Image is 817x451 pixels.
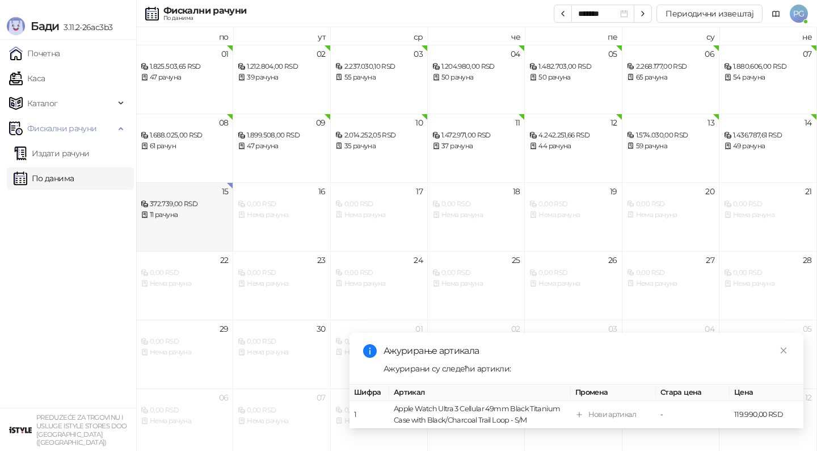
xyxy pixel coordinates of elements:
[719,251,816,320] td: 2025-09-28
[529,61,617,72] div: 1.482.703,00 RSD
[349,401,389,429] td: 1
[627,61,714,72] div: 2.268.177,00 RSD
[363,344,377,358] span: info-circle
[719,27,816,45] th: не
[335,336,423,347] div: 0,00 RSD
[656,385,730,401] th: Стара цена
[529,130,617,141] div: 4.242.251,66 RSD
[220,325,229,333] div: 29
[529,141,617,152] div: 44 рачуна
[432,130,520,141] div: 1.472.971,00 RSD
[428,182,525,251] td: 2025-09-18
[622,320,719,389] td: 2025-10-04
[777,344,790,357] a: Close
[608,50,617,58] div: 05
[141,347,228,358] div: Нема рачуна
[724,210,811,220] div: Нема рачуна
[238,336,325,347] div: 0,00 RSD
[238,72,325,83] div: 39 рачуна
[627,278,714,289] div: Нема рачуна
[136,114,233,182] td: 2025-09-08
[428,45,525,114] td: 2025-09-04
[719,114,816,182] td: 2025-09-14
[627,130,714,141] div: 1.574.030,00 RSD
[36,414,127,446] small: PREDUZEĆE ZA TRGOVINU I USLUGE ISTYLE STORES DOO [GEOGRAPHIC_DATA] ([GEOGRAPHIC_DATA])
[571,385,656,401] th: Промена
[141,405,228,416] div: 0,00 RSD
[238,61,325,72] div: 1.212.804,00 RSD
[389,401,571,429] td: Apple Watch Ultra 3 Cellular 49mm Black Titanium Case with Black/Charcoal Trail Loop - S/M
[233,251,330,320] td: 2025-09-23
[27,117,96,140] span: Фискални рачуни
[416,187,423,195] div: 17
[805,119,812,127] div: 14
[335,405,423,416] div: 0,00 RSD
[222,187,229,195] div: 15
[335,72,423,83] div: 55 рачуна
[529,72,617,83] div: 50 рачуна
[136,251,233,320] td: 2025-09-22
[724,199,811,210] div: 0,00 RSD
[428,114,525,182] td: 2025-09-11
[384,362,790,375] div: Ажурирани су следећи артикли:
[432,141,520,152] div: 37 рачуна
[233,182,330,251] td: 2025-09-16
[414,50,423,58] div: 03
[432,210,520,220] div: Нема рачуна
[432,61,520,72] div: 1.204.980,00 RSD
[136,45,233,114] td: 2025-09-01
[705,187,714,195] div: 20
[317,256,326,264] div: 23
[805,187,812,195] div: 21
[335,61,423,72] div: 2.237.030,10 RSD
[656,401,730,429] td: -
[221,50,229,58] div: 01
[730,385,803,401] th: Цена
[335,416,423,427] div: Нема рачуна
[317,325,326,333] div: 30
[136,320,233,389] td: 2025-09-29
[136,182,233,251] td: 2025-09-15
[141,268,228,278] div: 0,00 RSD
[622,27,719,45] th: су
[163,6,246,15] div: Фискални рачуни
[705,50,714,58] div: 06
[513,187,520,195] div: 18
[238,268,325,278] div: 0,00 RSD
[515,119,520,127] div: 11
[610,119,617,127] div: 12
[27,92,58,115] span: Каталог
[9,42,60,65] a: Почетна
[335,268,423,278] div: 0,00 RSD
[219,394,229,402] div: 06
[233,45,330,114] td: 2025-09-02
[724,141,811,152] div: 49 рачуна
[238,278,325,289] div: Нема рачуна
[656,5,763,23] button: Периодични извештај
[317,50,326,58] div: 02
[588,409,636,420] div: Нови артикал
[335,347,423,358] div: Нема рачуна
[384,344,790,358] div: Ажурирање артикала
[238,130,325,141] div: 1.899.508,00 RSD
[141,61,228,72] div: 1.825.503,65 RSD
[9,67,45,90] a: Каса
[141,278,228,289] div: Нема рачуна
[233,114,330,182] td: 2025-09-09
[622,114,719,182] td: 2025-09-13
[335,278,423,289] div: Нема рачуна
[317,394,326,402] div: 07
[529,268,617,278] div: 0,00 RSD
[432,72,520,83] div: 50 рачуна
[141,199,228,210] div: 372.739,00 RSD
[335,130,423,141] div: 2.014.252,05 RSD
[220,256,229,264] div: 22
[238,199,325,210] div: 0,00 RSD
[608,325,617,333] div: 03
[238,416,325,427] div: Нема рачуна
[335,210,423,220] div: Нема рачуна
[525,45,622,114] td: 2025-09-05
[14,167,74,190] a: По данима
[428,251,525,320] td: 2025-09-25
[627,210,714,220] div: Нема рачуна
